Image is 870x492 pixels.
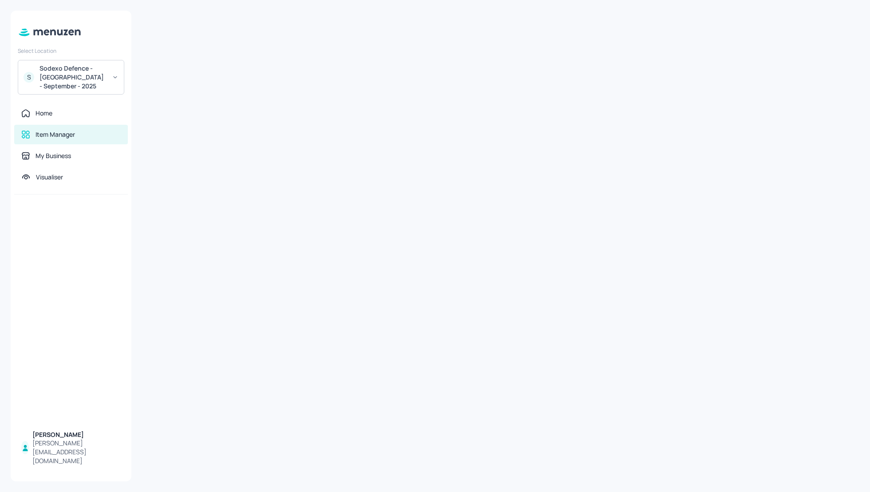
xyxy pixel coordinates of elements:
div: Visualiser [36,173,63,182]
div: [PERSON_NAME][EMAIL_ADDRESS][DOMAIN_NAME] [32,439,121,465]
div: My Business [36,151,71,160]
div: Home [36,109,52,118]
div: [PERSON_NAME] [32,430,121,439]
div: Sodexo Defence - [GEOGRAPHIC_DATA] - September - 2025 [40,64,107,91]
div: S [24,72,34,83]
div: Item Manager [36,130,75,139]
div: Select Location [18,47,124,55]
